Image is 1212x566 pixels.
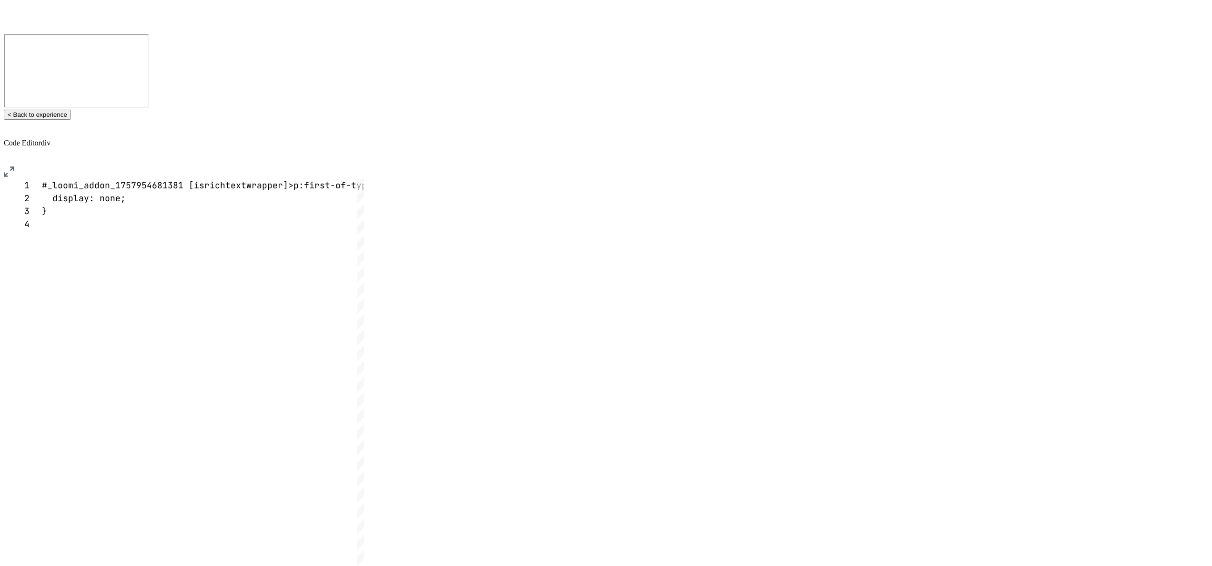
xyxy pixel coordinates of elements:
[4,205,30,217] div: 3
[100,193,121,204] span: none
[52,193,94,204] span: display:
[4,139,41,147] span: Code Editor
[4,192,30,205] div: 2
[42,206,47,216] span: }
[4,217,30,230] div: 4
[194,180,283,191] span: isrichtextwrapper
[189,180,194,191] span: [
[4,110,71,120] button: < Back to experience
[288,180,293,191] span: >
[41,139,50,147] span: div
[42,180,47,191] span: #
[293,180,372,191] span: p:first-of-type
[4,179,30,192] div: 1
[52,180,183,191] span: loomi_addon_1757954681381
[4,166,14,177] img: fullscreen
[121,193,126,204] span: ;
[283,180,288,191] span: ]
[47,180,52,191] span: _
